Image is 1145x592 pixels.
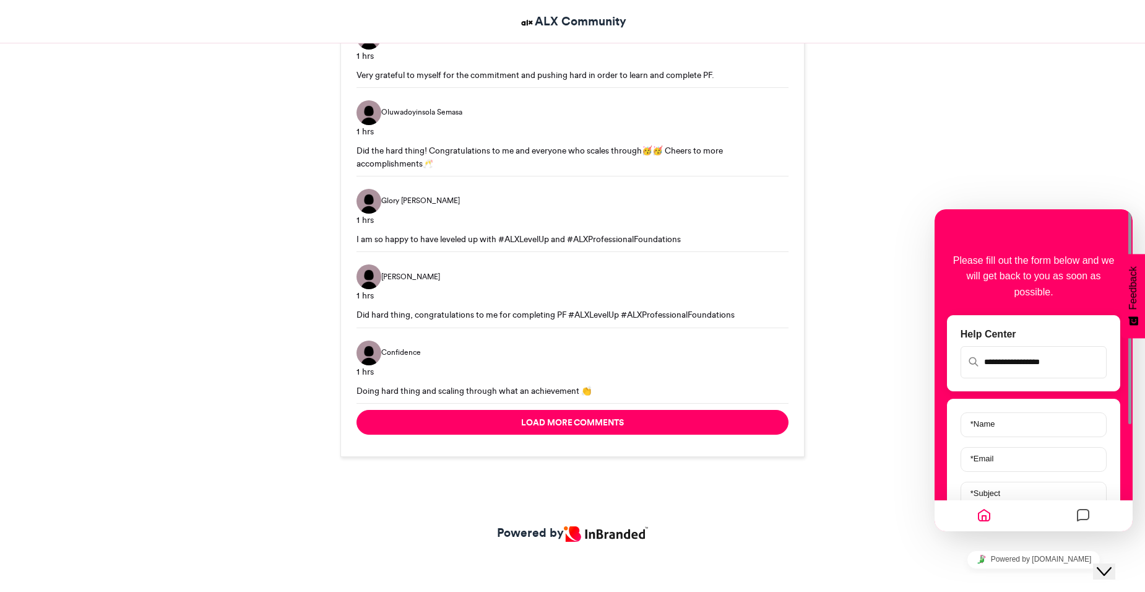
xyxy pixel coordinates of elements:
div: 1 hrs [356,125,789,138]
span: Glory [PERSON_NAME] [381,195,460,206]
iframe: chat widget [1093,542,1133,580]
div: 1 hrs [356,214,789,227]
img: Inbranded [564,526,648,542]
div: 1 hrs [356,50,789,63]
div: Doing hard thing and scaling through what an achievement 👏 [356,385,789,397]
span: [PERSON_NAME] [381,271,440,282]
img: Raphael [356,264,381,289]
iframe: chat widget [935,546,1133,573]
div: Very grateful to myself for the commitment and pushing hard in order to learn and complete PF. [356,69,789,81]
div: 1 hrs [356,365,789,378]
img: Confidence [356,341,381,365]
div: Did hard thing, congratulations to me for completing PF #ALXLevelUp #ALXProfessionalFoundations [356,308,789,321]
iframe: chat widget [935,209,1133,531]
div: Did the hard thing! Congratulations to me and everyone who scales through🥳🥳 Cheers to more accomp... [356,144,789,170]
div: 1 hrs [356,289,789,302]
img: ALX Community [519,15,535,30]
div: I am so happy to have leveled up with #ALXLevelUp and #ALXProfessionalFoundations [356,233,789,245]
img: Glory [356,189,381,214]
img: Oluwadoyinsola [356,100,381,125]
button: Feedback - Show survey [1121,254,1145,338]
button: Load more comments [356,410,789,435]
a: ALX Community [519,12,626,30]
span: Confidence [381,347,421,358]
span: Feedback [1128,266,1139,310]
span: Oluwadoyinsola Semasa [381,107,462,118]
a: Powered by [497,524,648,542]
